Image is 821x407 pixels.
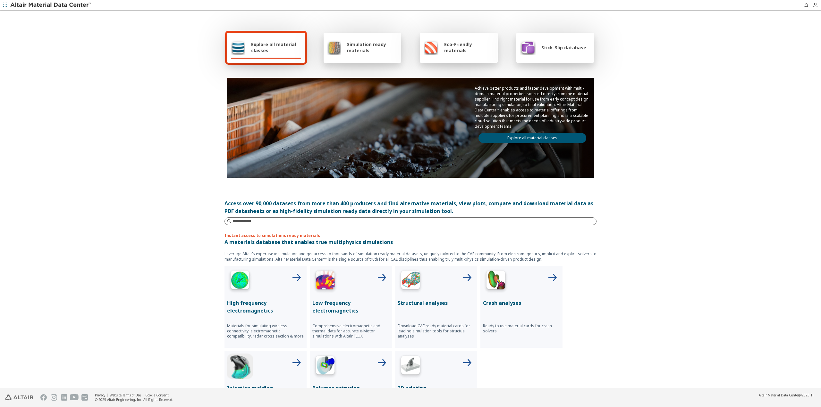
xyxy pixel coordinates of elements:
[224,251,597,262] p: Leverage Altair’s expertise in simulation and get access to thousands of simulation ready materia...
[475,85,590,129] p: Achieve better products and faster development with multi-domain material properties sourced dire...
[347,41,397,53] span: Simulation ready materials
[312,323,389,339] p: Comprehensive electromagnetic and thermal data for accurate e-Motor simulations with Altair FLUX
[227,268,253,294] img: High Frequency Icon
[312,384,389,392] p: Polymer extrusion
[759,393,813,397] div: (v2025.1)
[224,233,597,238] p: Instant access to simulations ready materials
[10,2,92,8] img: Altair Material Data Center
[398,268,423,294] img: Structural Analyses Icon
[398,384,475,392] p: 3D printing
[227,384,304,392] p: Injection molding
[145,393,169,397] a: Cookie Consent
[541,45,586,51] span: Stick-Slip database
[480,266,563,348] button: Crash Analyses IconCrash analysesReady to use material cards for crash solvers
[395,266,477,348] button: Structural Analyses IconStructural analysesDownload CAE ready material cards for leading simulati...
[327,40,341,55] img: Simulation ready materials
[424,40,438,55] img: Eco-Friendly materials
[398,323,475,339] p: Download CAE ready material cards for leading simulation tools for structual analyses
[227,299,304,314] p: High frequency electromagnetics
[483,323,560,334] p: Ready to use material cards for crash solvers
[224,199,597,215] div: Access over 90,000 datasets from more than 400 producers and find alternative materials, view plo...
[520,40,536,55] img: Stick-Slip database
[5,395,33,400] img: Altair Engineering
[110,393,141,397] a: Website Terms of Use
[224,238,597,246] p: A materials database that enables true multiphysics simulations
[312,299,389,314] p: Low frequency electromagnetics
[310,266,392,348] button: Low Frequency IconLow frequency electromagneticsComprehensive electromagnetic and thermal data fo...
[95,393,105,397] a: Privacy
[398,354,423,379] img: 3D Printing Icon
[251,41,301,53] span: Explore all material classes
[312,268,338,294] img: Low Frequency Icon
[95,397,173,402] div: © 2025 Altair Engineering, Inc. All Rights Reserved.
[227,354,253,379] img: Injection Molding Icon
[312,354,338,379] img: Polymer Extrusion Icon
[483,299,560,307] p: Crash analyses
[227,323,304,339] p: Materials for simulating wireless connectivity, electromagnetic compatibility, radar cross sectio...
[444,41,494,53] span: Eco-Friendly materials
[224,266,307,348] button: High Frequency IconHigh frequency electromagneticsMaterials for simulating wireless connectivity,...
[398,299,475,307] p: Structural analyses
[478,133,586,143] a: Explore all material classes
[483,268,509,294] img: Crash Analyses Icon
[759,393,799,397] span: Altair Material Data Center
[231,40,245,55] img: Explore all material classes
